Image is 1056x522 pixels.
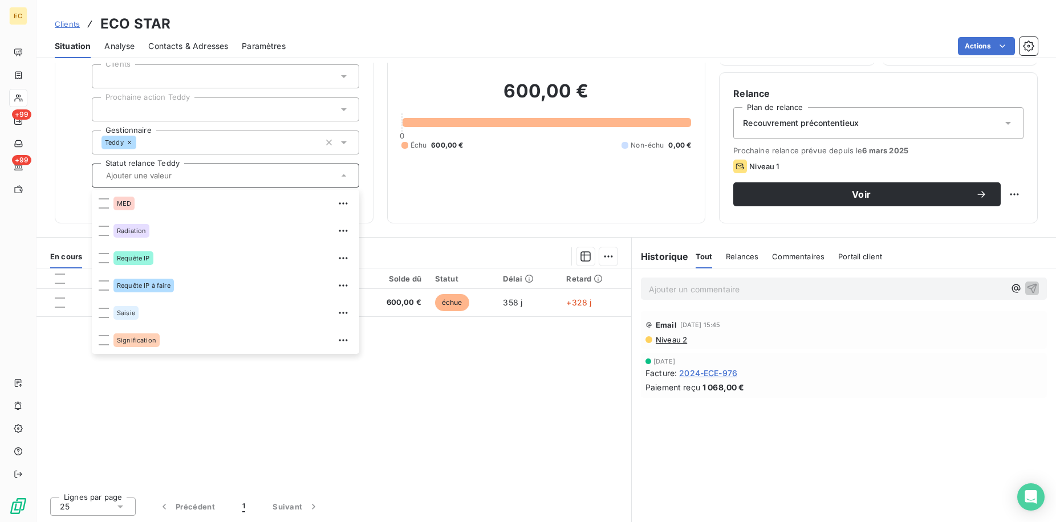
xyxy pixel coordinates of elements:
[12,109,31,120] span: +99
[242,40,286,52] span: Paramètres
[55,40,91,52] span: Situation
[117,255,150,262] span: Requête IP
[365,297,421,308] span: 600,00 €
[117,282,170,289] span: Requête IP à faire
[229,495,259,519] button: 1
[9,7,27,25] div: EC
[101,71,111,81] input: Ajouter une valeur
[958,37,1015,55] button: Actions
[743,117,859,129] span: Recouvrement précontentieux
[365,274,421,283] div: Solde dû
[749,162,779,171] span: Niveau 1
[566,274,624,283] div: Retard
[656,320,677,329] span: Email
[653,358,675,365] span: [DATE]
[1017,483,1045,511] div: Open Intercom Messenger
[566,297,591,307] span: +328 j
[696,252,713,261] span: Tout
[117,200,131,207] span: MED
[726,252,758,261] span: Relances
[117,309,135,316] span: Saisie
[259,495,333,519] button: Suivant
[148,40,228,52] span: Contacts & Adresses
[645,367,677,379] span: Facture :
[105,139,124,146] span: Teddy
[668,140,691,150] span: 0,00 €
[862,146,908,155] span: 6 mars 2025
[838,252,882,261] span: Portail client
[747,190,976,199] span: Voir
[631,140,664,150] span: Non-échu
[117,227,146,234] span: Radiation
[772,252,825,261] span: Commentaires
[435,274,490,283] div: Statut
[50,252,82,261] span: En cours
[9,497,27,515] img: Logo LeanPay
[136,137,145,148] input: Ajouter une valeur
[733,182,1001,206] button: Voir
[100,14,170,34] h3: ECO STAR
[242,501,245,512] span: 1
[645,381,700,393] span: Paiement reçu
[117,337,156,344] span: Signification
[104,40,135,52] span: Analyse
[400,131,404,140] span: 0
[101,104,111,115] input: Ajouter une valeur
[431,140,463,150] span: 600,00 €
[435,294,469,311] span: échue
[101,170,338,181] input: Ajouter une valeur
[733,146,1023,155] span: Prochaine relance prévue depuis le
[401,80,692,114] h2: 600,00 €
[503,274,553,283] div: Délai
[145,495,229,519] button: Précédent
[60,501,70,512] span: 25
[733,87,1023,100] h6: Relance
[55,18,80,30] a: Clients
[679,367,737,379] span: 2024-ECE-976
[702,381,745,393] span: 1 068,00 €
[411,140,427,150] span: Échu
[655,335,687,344] span: Niveau 2
[680,321,721,328] span: [DATE] 15:45
[55,19,80,28] span: Clients
[503,297,522,307] span: 358 j
[12,155,31,165] span: +99
[632,250,689,263] h6: Historique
